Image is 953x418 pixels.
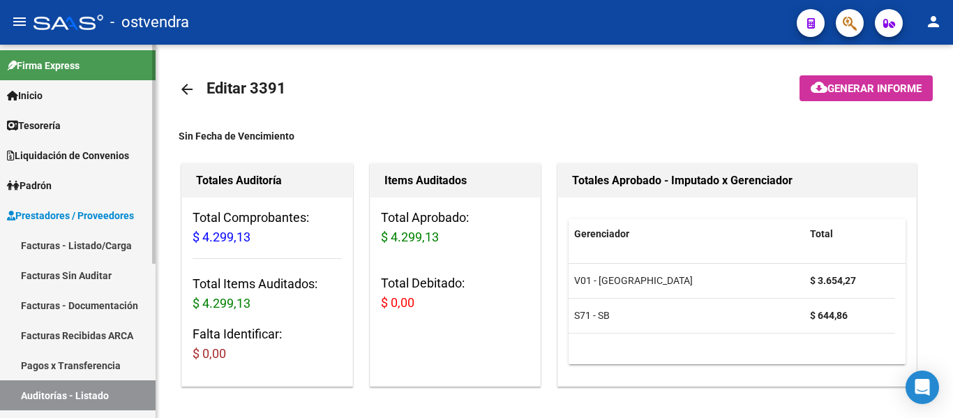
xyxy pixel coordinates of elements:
[925,13,942,30] mat-icon: person
[574,310,610,321] span: S71 - SB
[7,148,129,163] span: Liquidación de Convenios
[906,371,939,404] div: Open Intercom Messenger
[110,7,189,38] span: - ostvendra
[196,170,338,192] h1: Totales Auditoría
[384,170,527,192] h1: Items Auditados
[7,118,61,133] span: Tesorería
[574,228,629,239] span: Gerenciador
[193,208,342,247] h3: Total Comprobantes:
[810,228,833,239] span: Total
[7,178,52,193] span: Padrón
[811,79,827,96] mat-icon: cloud_download
[193,324,342,364] h3: Falta Identificar:
[827,82,922,95] span: Generar informe
[572,170,902,192] h1: Totales Aprobado - Imputado x Gerenciador
[207,80,286,97] span: Editar 3391
[810,310,848,321] strong: $ 644,86
[381,230,439,244] span: $ 4.299,13
[193,230,250,244] span: $ 4.299,13
[179,128,931,144] div: Sin Fecha de Vencimiento
[7,58,80,73] span: Firma Express
[193,274,342,313] h3: Total Items Auditados:
[381,208,530,247] h3: Total Aprobado:
[179,81,195,98] mat-icon: arrow_back
[381,295,414,310] span: $ 0,00
[569,219,804,249] datatable-header-cell: Gerenciador
[7,208,134,223] span: Prestadores / Proveedores
[193,296,250,311] span: $ 4.299,13
[7,88,43,103] span: Inicio
[810,275,856,286] strong: $ 3.654,27
[193,346,226,361] span: $ 0,00
[11,13,28,30] mat-icon: menu
[381,274,530,313] h3: Total Debitado:
[800,75,933,101] button: Generar informe
[574,275,693,286] span: V01 - [GEOGRAPHIC_DATA]
[804,219,895,249] datatable-header-cell: Total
